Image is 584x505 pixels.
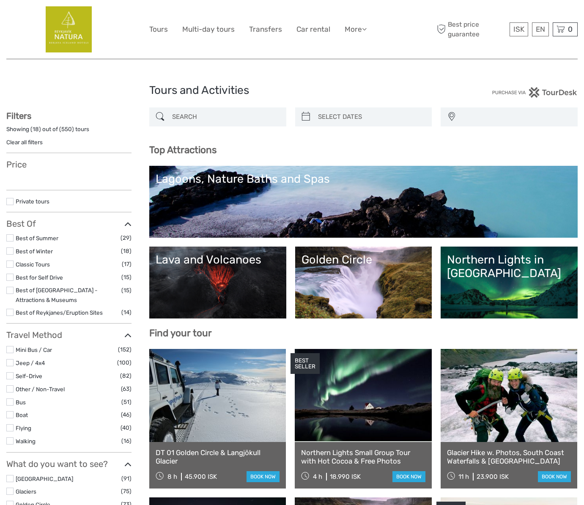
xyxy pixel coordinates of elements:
[182,23,235,36] a: Multi-day tours
[121,436,132,446] span: (16)
[156,253,280,266] div: Lava and Volcanoes
[16,274,63,281] a: Best for Self Drive
[6,330,132,340] h3: Travel Method
[16,488,36,495] a: Glaciers
[61,125,72,133] label: 550
[6,459,132,469] h3: What do you want to see?
[345,23,367,36] a: More
[532,22,549,36] div: EN
[302,253,426,312] a: Golden Circle
[16,399,26,406] a: Bus
[447,448,571,466] a: Glacier Hike w. Photos, South Coast Waterfalls & [GEOGRAPHIC_DATA]
[249,23,282,36] a: Transfers
[6,159,132,170] h3: Price
[121,423,132,433] span: (40)
[492,87,578,98] img: PurchaseViaTourDesk.png
[301,448,425,466] a: Northern Lights Small Group Tour with Hot Cocoa & Free Photos
[121,474,132,483] span: (91)
[185,473,217,480] div: 45.900 ISK
[296,23,330,36] a: Car rental
[291,353,320,374] div: BEST SELLER
[567,25,574,33] span: 0
[149,84,435,97] h1: Tours and Activities
[16,287,98,303] a: Best of [GEOGRAPHIC_DATA] - Attractions & Museums
[16,248,53,255] a: Best of Winter
[16,346,52,353] a: Mini Bus / Car
[16,360,45,366] a: Jeep / 4x4
[122,259,132,269] span: (17)
[16,373,42,379] a: Self-Drive
[121,272,132,282] span: (15)
[6,219,132,229] h3: Best Of
[117,358,132,368] span: (100)
[156,172,571,231] a: Lagoons, Nature Baths and Spas
[435,20,507,38] span: Best price guarantee
[167,473,177,480] span: 8 h
[313,473,322,480] span: 4 h
[149,23,168,36] a: Tours
[121,246,132,256] span: (18)
[118,345,132,354] span: (152)
[458,473,469,480] span: 11 h
[16,235,58,242] a: Best of Summer
[447,253,571,312] a: Northern Lights in [GEOGRAPHIC_DATA]
[16,198,49,205] a: Private tours
[169,110,282,124] input: SEARCH
[477,473,509,480] div: 23.900 ISK
[120,371,132,381] span: (82)
[149,327,212,339] b: Find your tour
[121,397,132,407] span: (51)
[16,412,28,418] a: Boat
[121,410,132,420] span: (46)
[16,425,31,431] a: Flying
[513,25,524,33] span: ISK
[121,384,132,394] span: (63)
[447,253,571,280] div: Northern Lights in [GEOGRAPHIC_DATA]
[156,448,280,466] a: DT 01 Golden Circle & Langjökull Glacier
[33,125,39,133] label: 18
[392,471,425,482] a: book now
[121,233,132,243] span: (29)
[46,6,92,52] img: 482-1bf5d8f3-512b-4935-a865-5f6be7888fe7_logo_big.png
[149,144,217,156] b: Top Attractions
[121,486,132,496] span: (75)
[247,471,280,482] a: book now
[6,111,31,121] strong: Filters
[121,307,132,317] span: (14)
[6,139,43,145] a: Clear all filters
[16,386,65,392] a: Other / Non-Travel
[121,285,132,295] span: (15)
[16,261,50,268] a: Classic Tours
[6,125,132,138] div: Showing ( ) out of ( ) tours
[156,253,280,312] a: Lava and Volcanoes
[302,253,426,266] div: Golden Circle
[156,172,571,186] div: Lagoons, Nature Baths and Spas
[330,473,361,480] div: 18.990 ISK
[16,309,103,316] a: Best of Reykjanes/Eruption Sites
[16,475,73,482] a: [GEOGRAPHIC_DATA]
[315,110,428,124] input: SELECT DATES
[538,471,571,482] a: book now
[16,438,36,445] a: Walking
